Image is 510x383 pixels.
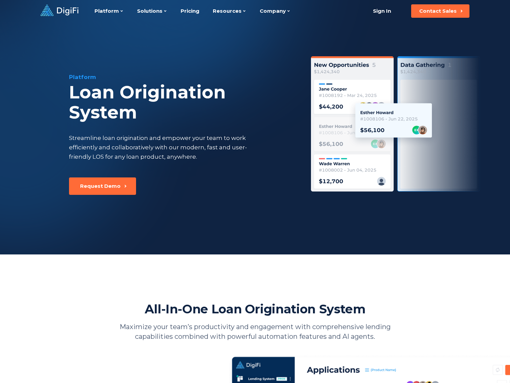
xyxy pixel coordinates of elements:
div: Streamline loan origination and empower your team to work efficiently and collaboratively with ou... [69,133,259,161]
button: Request Demo [69,177,136,195]
div: Loan Origination System [69,82,294,123]
a: Sign In [365,4,399,18]
div: Contact Sales [419,8,457,14]
p: Maximize your team’s productivity and engagement with comprehensive lending capabilities combined... [109,322,401,341]
div: Request Demo [80,183,121,189]
button: Contact Sales [411,4,469,18]
div: Platform [69,73,294,81]
h2: All-In-One Loan Origination System [145,301,366,317]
